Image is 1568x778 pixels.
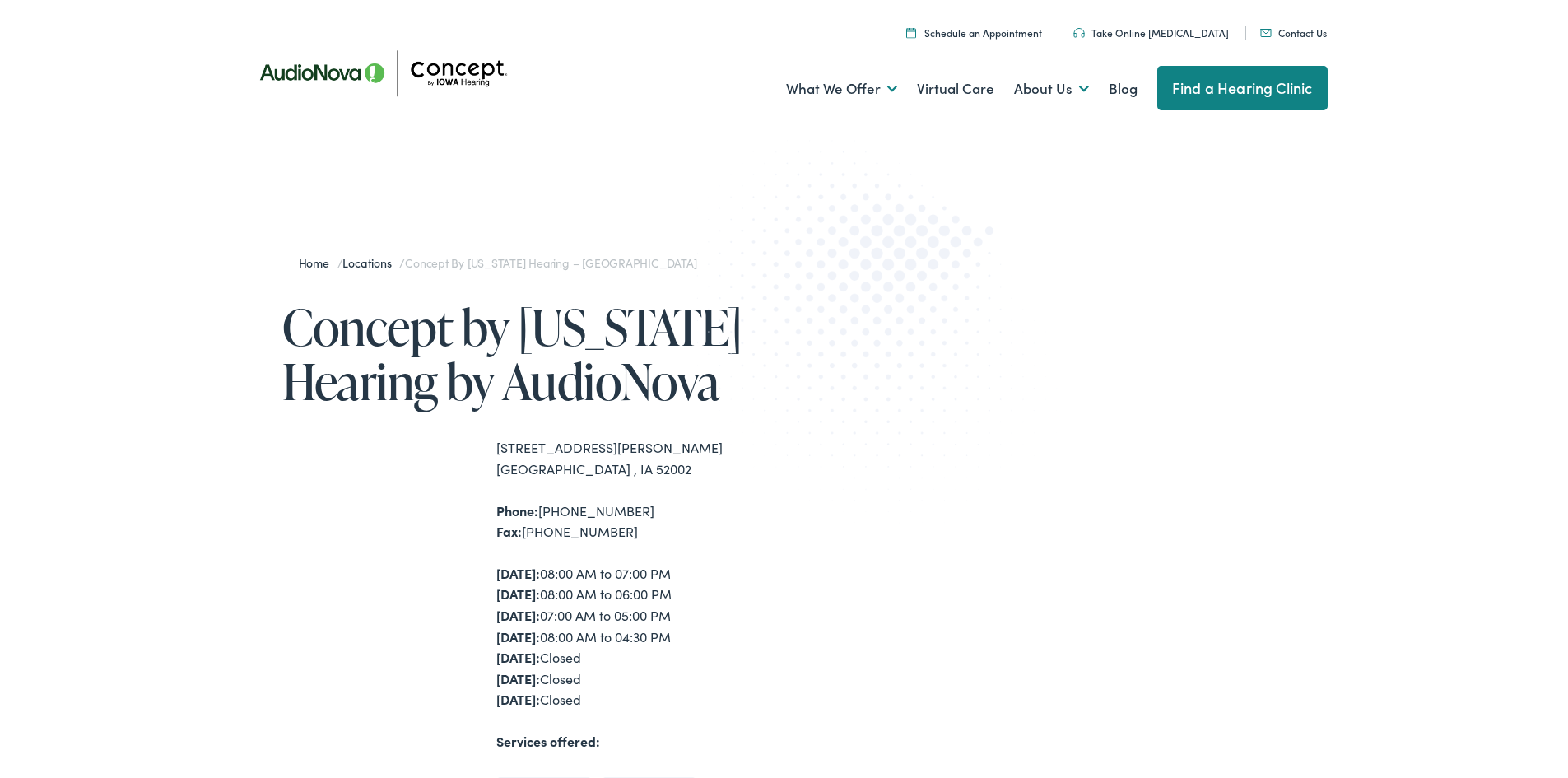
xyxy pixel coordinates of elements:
[786,58,897,119] a: What We Offer
[1260,29,1272,37] img: utility icon
[299,254,697,271] span: / /
[496,501,784,543] div: [PHONE_NUMBER] [PHONE_NUMBER]
[496,690,540,708] strong: [DATE]:
[917,58,994,119] a: Virtual Care
[405,254,696,271] span: Concept by [US_STATE] Hearing – [GEOGRAPHIC_DATA]
[282,300,784,408] h1: Concept by [US_STATE] Hearing by AudioNova
[496,732,600,750] strong: Services offered:
[299,254,337,271] a: Home
[496,606,540,624] strong: [DATE]:
[906,27,916,38] img: A calendar icon to schedule an appointment at Concept by Iowa Hearing.
[1157,66,1328,110] a: Find a Hearing Clinic
[496,564,540,582] strong: [DATE]:
[1014,58,1089,119] a: About Us
[1073,26,1229,40] a: Take Online [MEDICAL_DATA]
[496,585,540,603] strong: [DATE]:
[496,669,540,687] strong: [DATE]:
[496,563,784,710] div: 08:00 AM to 07:00 PM 08:00 AM to 06:00 PM 07:00 AM to 05:00 PM 08:00 AM to 04:30 PM Closed Closed...
[496,437,784,479] div: [STREET_ADDRESS][PERSON_NAME] [GEOGRAPHIC_DATA] , IA 52002
[496,648,540,666] strong: [DATE]:
[496,522,522,540] strong: Fax:
[496,627,540,645] strong: [DATE]:
[496,501,538,519] strong: Phone:
[342,254,399,271] a: Locations
[1109,58,1138,119] a: Blog
[1260,26,1327,40] a: Contact Us
[906,26,1042,40] a: Schedule an Appointment
[1073,28,1085,38] img: utility icon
